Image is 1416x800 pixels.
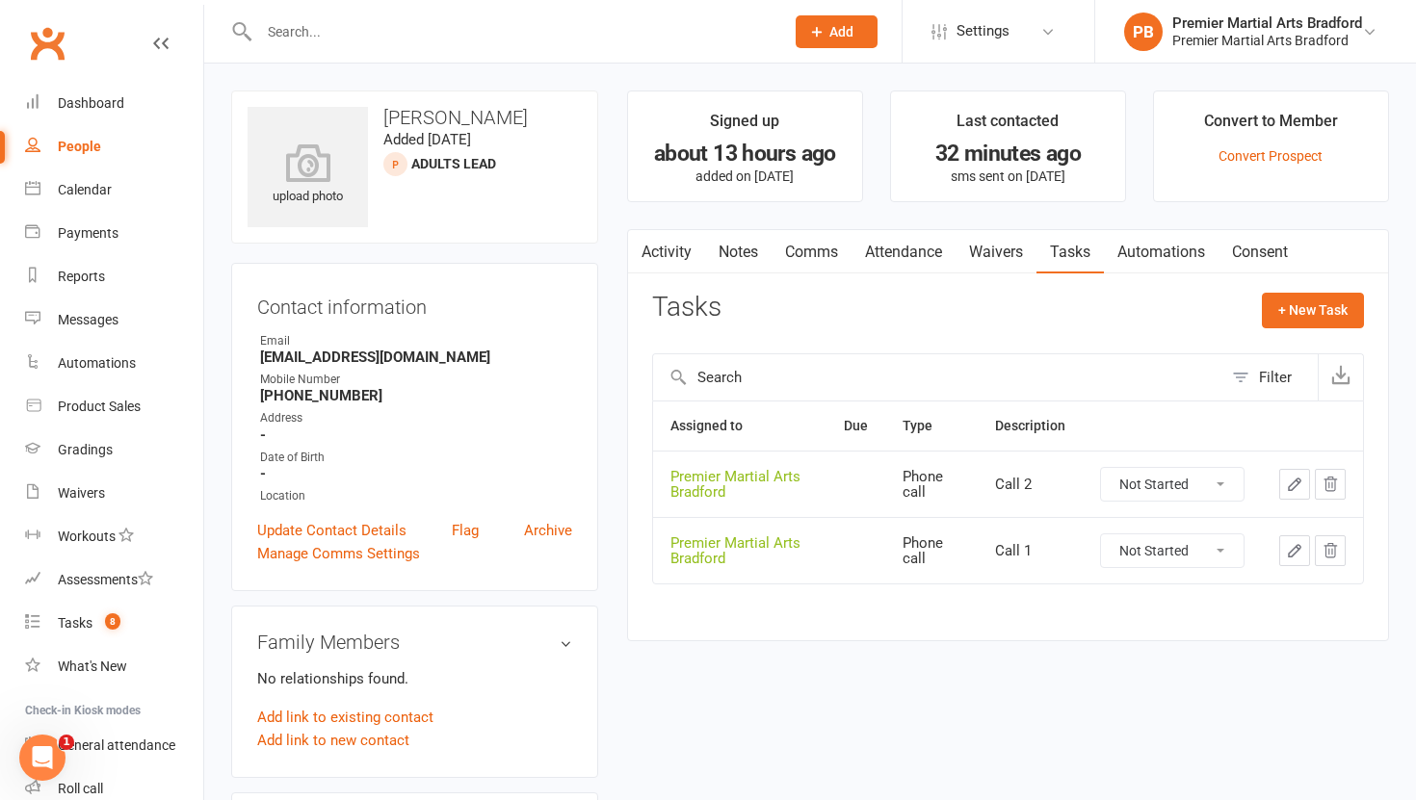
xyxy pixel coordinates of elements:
[58,95,124,111] div: Dashboard
[58,485,105,501] div: Waivers
[956,230,1036,274] a: Waivers
[25,645,203,688] a: What's New
[25,385,203,428] a: Product Sales
[25,168,203,212] a: Calendar
[257,706,433,729] a: Add link to existing contact
[260,487,572,505] div: Location
[260,332,572,350] div: Email
[58,572,153,587] div: Assessments
[105,613,120,630] span: 8
[957,10,1010,53] span: Settings
[58,658,127,674] div: What's New
[383,131,471,148] time: Added [DATE]
[260,348,572,366] strong: [EMAIL_ADDRESS][DOMAIN_NAME]
[653,401,827,451] th: Assigned to
[1204,109,1338,143] div: Convert to Member
[257,632,572,653] h3: Family Members
[58,312,118,327] div: Messages
[645,168,845,184] p: added on [DATE]
[1124,13,1163,51] div: PB
[58,737,175,753] div: General attendance
[1262,293,1364,327] button: + New Task
[23,19,71,67] a: Clubworx
[260,387,572,404] strong: [PHONE_NUMBER]
[59,735,74,750] span: 1
[260,449,572,467] div: Date of Birth
[903,535,960,567] div: Phone call
[903,469,960,501] div: Phone call
[25,515,203,558] a: Workouts
[248,143,368,207] div: upload photo
[670,469,810,501] div: Premier Martial Arts Bradford
[58,182,112,197] div: Calendar
[19,735,66,781] iframe: Intercom live chat
[1036,230,1104,274] a: Tasks
[705,230,772,274] a: Notes
[1172,32,1362,49] div: Premier Martial Arts Bradford
[829,24,853,39] span: Add
[852,230,956,274] a: Attendance
[1219,230,1301,274] a: Consent
[58,399,141,414] div: Product Sales
[58,139,101,154] div: People
[772,230,852,274] a: Comms
[1172,14,1362,32] div: Premier Martial Arts Bradford
[885,401,978,451] th: Type
[25,602,203,645] a: Tasks 8
[1219,148,1323,164] a: Convert Prospect
[25,724,203,767] a: General attendance kiosk mode
[25,82,203,125] a: Dashboard
[908,168,1108,184] p: sms sent on [DATE]
[670,535,810,567] div: Premier Martial Arts Bradford
[710,109,779,143] div: Signed up
[260,409,572,427] div: Address
[1104,230,1219,274] a: Automations
[257,289,572,318] h3: Contact information
[957,109,1059,143] div: Last contacted
[25,212,203,255] a: Payments
[796,15,878,48] button: Add
[58,269,105,284] div: Reports
[628,230,705,274] a: Activity
[411,156,496,171] span: Adults Lead
[452,519,479,542] a: Flag
[25,125,203,168] a: People
[1222,354,1318,400] button: Filter
[25,298,203,342] a: Messages
[58,355,136,371] div: Automations
[25,428,203,472] a: Gradings
[257,667,572,690] p: No relationships found.
[260,371,572,389] div: Mobile Number
[826,401,885,451] th: Due
[995,543,1065,559] div: Call 1
[25,472,203,515] a: Waivers
[25,255,203,298] a: Reports
[524,519,572,542] a: Archive
[652,293,721,323] h3: Tasks
[260,465,572,482] strong: -
[58,781,103,796] div: Roll call
[58,442,113,457] div: Gradings
[253,18,771,45] input: Search...
[978,401,1083,451] th: Description
[257,542,420,565] a: Manage Comms Settings
[58,529,116,544] div: Workouts
[58,615,92,631] div: Tasks
[257,519,406,542] a: Update Contact Details
[995,477,1065,493] div: Call 2
[248,107,582,128] h3: [PERSON_NAME]
[260,426,572,444] strong: -
[25,342,203,385] a: Automations
[25,558,203,602] a: Assessments
[58,225,118,241] div: Payments
[653,354,1222,400] input: Search
[257,729,409,752] a: Add link to new contact
[908,143,1108,164] div: 32 minutes ago
[1259,366,1292,389] div: Filter
[645,143,845,164] div: about 13 hours ago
